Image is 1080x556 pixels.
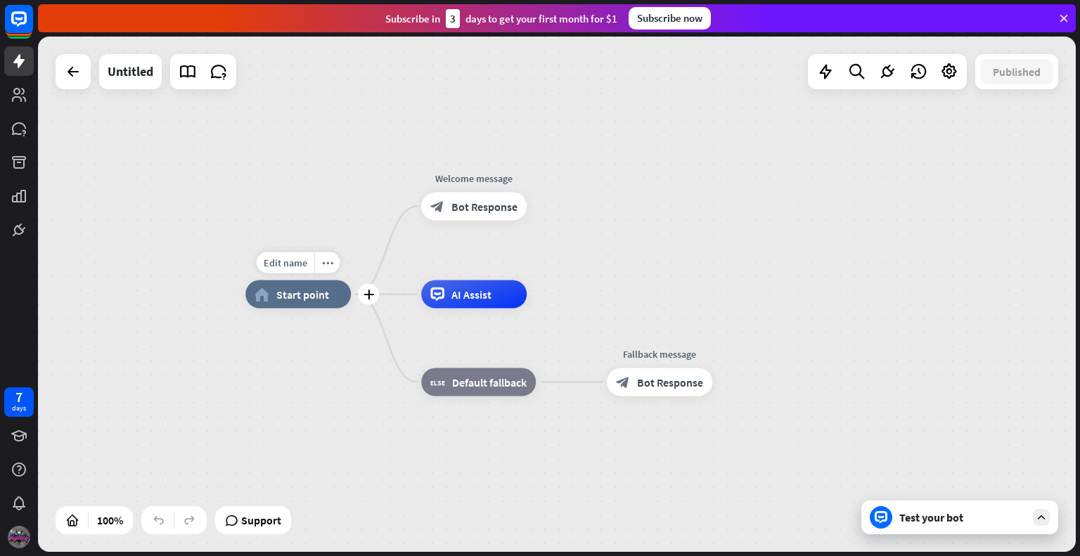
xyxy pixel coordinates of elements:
[12,403,26,413] div: days
[616,375,630,389] i: block_bot_response
[452,375,527,389] span: Default fallback
[108,54,153,89] div: Untitled
[411,172,537,186] div: Welcome message
[629,7,711,30] div: Subscribe now
[451,200,517,214] span: Bot Response
[446,9,460,28] div: 3
[276,287,329,302] span: Start point
[364,290,374,299] i: plus
[899,510,1026,524] div: Test your bot
[11,6,53,48] button: Open LiveChat chat widget
[264,257,307,269] span: Edit name
[637,375,703,389] span: Bot Response
[241,509,281,531] span: Support
[430,200,444,214] i: block_bot_response
[15,391,22,403] div: 7
[4,387,34,417] a: 7 days
[322,257,333,268] i: more_horiz
[385,9,617,28] div: Subscribe in days to get your first month for $1
[596,347,723,361] div: Fallback message
[451,287,491,302] span: AI Assist
[255,287,269,302] i: home_2
[93,509,127,531] div: 100%
[430,375,445,389] i: block_fallback
[980,59,1053,84] button: Published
